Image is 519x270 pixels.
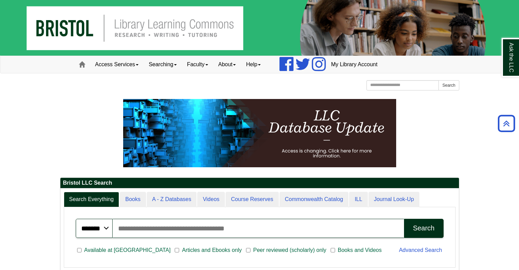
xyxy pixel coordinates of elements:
a: About [213,56,241,73]
a: Help [241,56,266,73]
img: HTML tutorial [123,99,396,167]
a: Videos [197,192,225,207]
a: Faculty [182,56,213,73]
button: Search [438,80,459,90]
h2: Bristol LLC Search [60,178,459,188]
a: ILL [349,192,367,207]
a: Advanced Search [399,247,442,253]
span: Articles and Ebooks only [179,246,244,254]
a: My Library Account [326,56,383,73]
a: Searching [144,56,182,73]
div: Search [413,224,434,232]
input: Peer reviewed (scholarly) only [246,247,250,253]
input: Books and Videos [331,247,335,253]
input: Available at [GEOGRAPHIC_DATA] [77,247,82,253]
button: Search [404,219,443,238]
a: Search Everything [64,192,119,207]
a: Back to Top [495,119,517,128]
span: Peer reviewed (scholarly) only [250,246,329,254]
input: Articles and Ebooks only [175,247,179,253]
a: Journal Look-Up [369,192,419,207]
a: A - Z Databases [147,192,197,207]
a: Books [120,192,146,207]
a: Access Services [90,56,144,73]
a: Commonwealth Catalog [279,192,349,207]
a: Course Reserves [226,192,279,207]
span: Available at [GEOGRAPHIC_DATA] [82,246,173,254]
span: Books and Videos [335,246,385,254]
